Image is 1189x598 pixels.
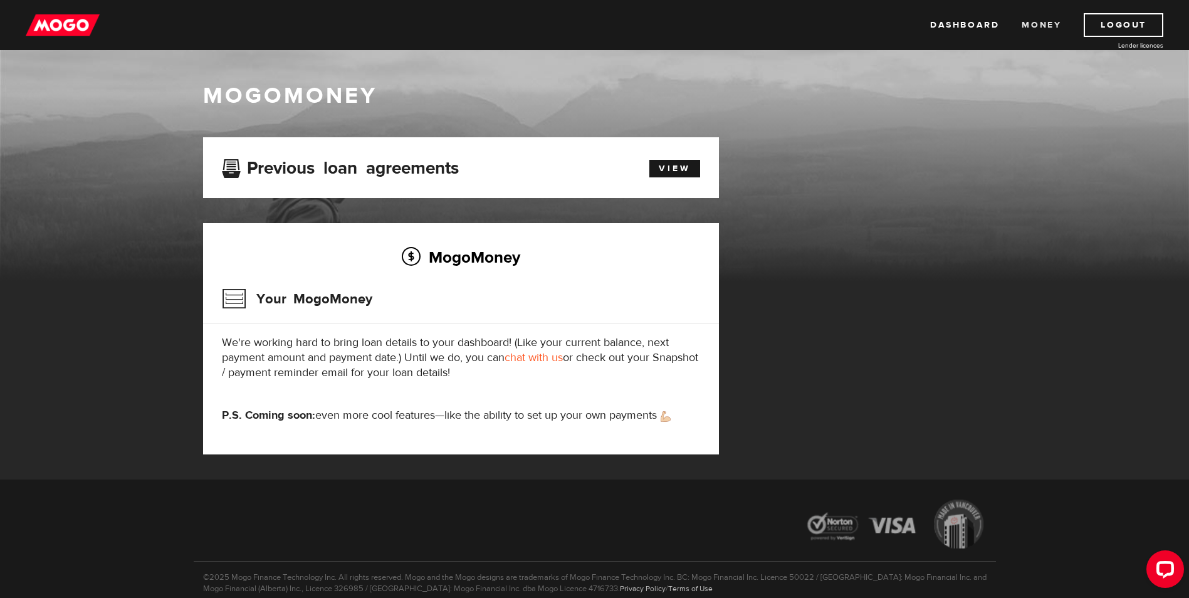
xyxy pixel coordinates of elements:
img: mogo_logo-11ee424be714fa7cbb0f0f49df9e16ec.png [26,13,100,37]
h3: Previous loan agreements [222,158,459,174]
a: Terms of Use [668,584,713,594]
a: Privacy Policy [620,584,666,594]
iframe: LiveChat chat widget [1136,545,1189,598]
p: ©2025 Mogo Finance Technology Inc. All rights reserved. Mogo and the Mogo designs are trademarks ... [194,561,996,594]
a: Money [1022,13,1061,37]
h2: MogoMoney [222,244,700,270]
h1: MogoMoney [203,83,987,109]
a: View [649,160,700,177]
a: Logout [1084,13,1163,37]
p: We're working hard to bring loan details to your dashboard! (Like your current balance, next paym... [222,335,700,380]
img: legal-icons-92a2ffecb4d32d839781d1b4e4802d7b.png [795,490,996,561]
p: even more cool features—like the ability to set up your own payments [222,408,700,423]
a: chat with us [505,350,563,365]
a: Lender licences [1069,41,1163,50]
h3: Your MogoMoney [222,283,372,315]
img: strong arm emoji [661,411,671,422]
strong: P.S. Coming soon: [222,408,315,422]
a: Dashboard [930,13,999,37]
